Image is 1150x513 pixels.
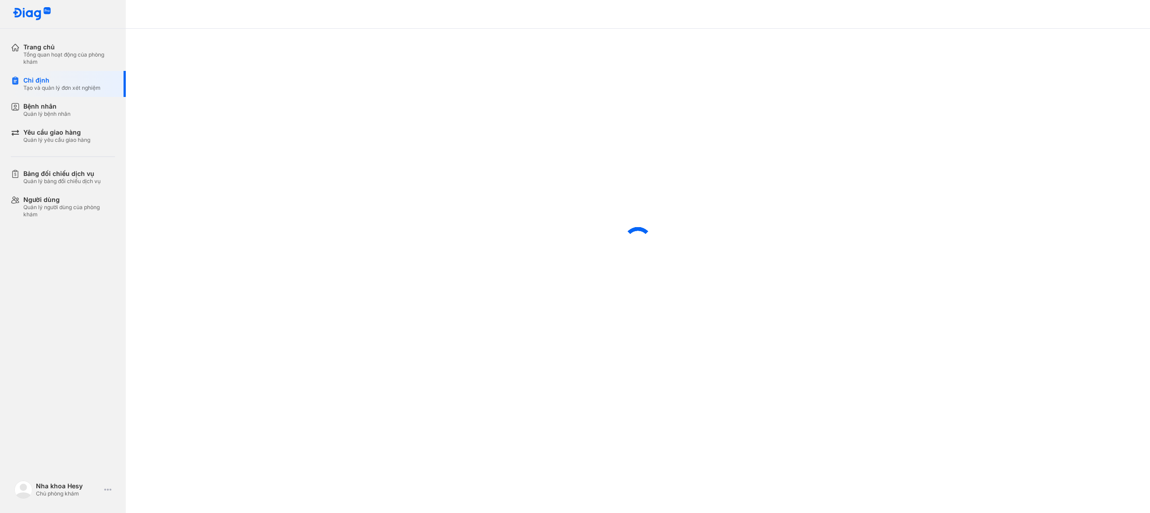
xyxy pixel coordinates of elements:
[23,136,90,144] div: Quản lý yêu cầu giao hàng
[23,84,101,92] div: Tạo và quản lý đơn xét nghiệm
[23,170,101,178] div: Bảng đối chiếu dịch vụ
[23,178,101,185] div: Quản lý bảng đối chiếu dịch vụ
[23,102,71,110] div: Bệnh nhân
[36,490,101,497] div: Chủ phòng khám
[23,76,101,84] div: Chỉ định
[13,7,51,21] img: logo
[23,43,115,51] div: Trang chủ
[23,204,115,218] div: Quản lý người dùng của phòng khám
[23,110,71,118] div: Quản lý bệnh nhân
[23,128,90,136] div: Yêu cầu giao hàng
[23,51,115,66] div: Tổng quan hoạt động của phòng khám
[36,482,101,490] div: Nha khoa Hesy
[23,196,115,204] div: Người dùng
[14,481,32,499] img: logo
